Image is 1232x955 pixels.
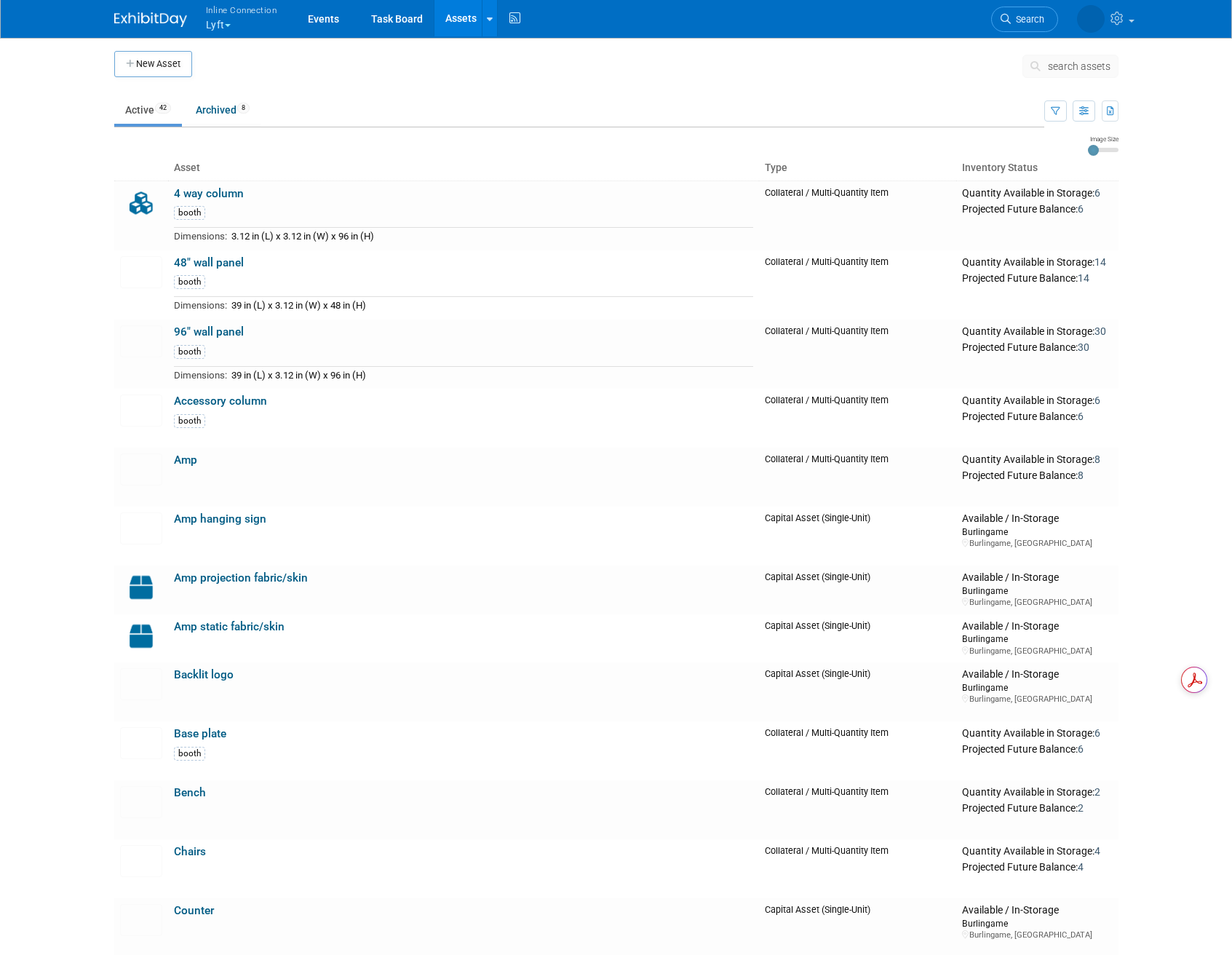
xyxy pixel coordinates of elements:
[962,453,1112,467] div: Quantity Available in Storage:
[174,620,285,633] a: Amp static fabric/skin
[962,325,1112,338] div: Quantity Available in Storage:
[174,395,267,408] a: Accessory column
[174,453,197,467] a: Amp
[1094,256,1106,268] span: 14
[1078,203,1084,215] span: 6
[174,187,244,200] a: 4 way column
[174,414,205,428] div: booth
[1048,60,1110,72] span: search assets
[174,345,205,359] div: booth
[174,571,308,585] a: Amp projection fabric/skin
[174,366,227,383] td: Dimensions:
[962,512,1112,526] div: Available / In-Storage
[1077,5,1105,33] img: Brian Lew
[962,917,1112,930] div: Burlingame
[759,662,956,721] td: Capital Asset (Single-Unit)
[120,620,162,652] img: Capital-Asset-Icon-2.png
[174,325,244,338] a: 96" wall panel
[1094,187,1100,199] span: 6
[1078,272,1089,284] span: 14
[1078,802,1084,814] span: 2
[114,96,182,124] a: Active42
[237,103,250,114] span: 8
[759,721,956,780] td: Collateral / Multi-Quantity Item
[1094,845,1100,857] span: 4
[759,156,956,181] th: Type
[962,694,1112,705] div: Burlingame, [GEOGRAPHIC_DATA]
[114,51,192,77] button: New Asset
[120,187,162,219] img: Collateral-Icon-2.png
[1022,55,1118,78] button: search assets
[231,300,366,311] span: 39 in (L) x 3.12 in (W) x 48 in (H)
[1078,743,1084,755] span: 6
[1078,469,1084,481] span: 8
[962,904,1112,917] div: Available / In-Storage
[962,727,1112,740] div: Quantity Available in Storage:
[962,408,1112,424] div: Projected Future Balance:
[174,904,214,917] a: Counter
[962,633,1112,645] div: Burlingame
[962,845,1112,858] div: Quantity Available in Storage:
[114,12,187,27] img: ExhibitDay
[991,7,1058,32] a: Search
[962,740,1112,756] div: Projected Future Balance:
[155,103,171,114] span: 42
[759,780,956,839] td: Collateral / Multi-Quantity Item
[962,269,1112,285] div: Projected Future Balance:
[231,370,366,381] span: 39 in (L) x 3.12 in (W) x 96 in (H)
[962,256,1112,269] div: Quantity Available in Storage:
[231,231,374,242] span: 3.12 in (L) x 3.12 in (W) x 96 in (H)
[759,320,956,389] td: Collateral / Multi-Quantity Item
[962,681,1112,694] div: Burlingame
[759,389,956,448] td: Collateral / Multi-Quantity Item
[962,526,1112,538] div: Burlingame
[962,799,1112,815] div: Projected Future Balance:
[174,786,206,799] a: Bench
[962,585,1112,597] div: Burlingame
[962,338,1112,354] div: Projected Future Balance:
[174,747,205,761] div: booth
[962,467,1112,483] div: Projected Future Balance:
[174,668,234,681] a: Backlit logo
[962,187,1112,200] div: Quantity Available in Storage:
[1011,14,1044,25] span: Search
[1078,861,1084,873] span: 4
[759,250,956,320] td: Collateral / Multi-Quantity Item
[174,297,227,314] td: Dimensions:
[168,156,760,181] th: Asset
[185,96,261,124] a: Archived8
[962,538,1112,549] div: Burlingame, [GEOGRAPHIC_DATA]
[962,571,1112,585] div: Available / In-Storage
[962,858,1112,874] div: Projected Future Balance:
[962,646,1112,657] div: Burlingame, [GEOGRAPHIC_DATA]
[759,839,956,898] td: Collateral / Multi-Quantity Item
[962,395,1112,408] div: Quantity Available in Storage:
[206,2,277,17] span: Inline Connection
[962,930,1112,940] div: Burlingame, [GEOGRAPHIC_DATA]
[962,620,1112,633] div: Available / In-Storage
[759,566,956,614] td: Capital Asset (Single-Unit)
[174,256,244,269] a: 48" wall panel
[759,448,956,507] td: Collateral / Multi-Quantity Item
[174,275,205,289] div: booth
[1094,325,1106,337] span: 30
[962,668,1112,681] div: Available / In-Storage
[962,597,1112,608] div: Burlingame, [GEOGRAPHIC_DATA]
[1094,453,1100,465] span: 8
[1078,411,1084,422] span: 6
[1088,135,1118,143] div: Image Size
[174,845,206,858] a: Chairs
[1094,395,1100,406] span: 6
[759,181,956,250] td: Collateral / Multi-Quantity Item
[1094,727,1100,739] span: 6
[120,571,162,603] img: Capital-Asset-Icon-2.png
[759,507,956,566] td: Capital Asset (Single-Unit)
[1094,786,1100,798] span: 2
[1078,341,1089,353] span: 30
[759,614,956,662] td: Capital Asset (Single-Unit)
[962,786,1112,799] div: Quantity Available in Storage:
[174,206,205,220] div: booth
[174,512,266,526] a: Amp hanging sign
[962,200,1112,216] div: Projected Future Balance:
[174,228,227,245] td: Dimensions:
